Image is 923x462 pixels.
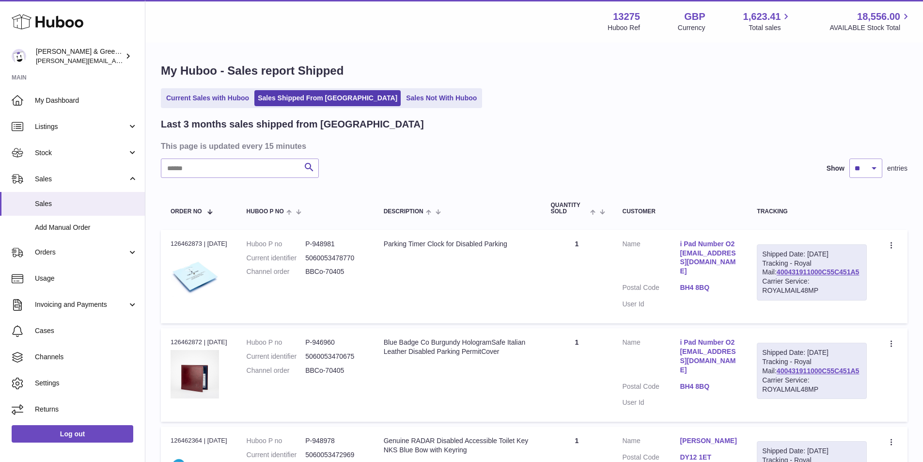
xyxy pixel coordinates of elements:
div: Customer [622,208,737,215]
span: Stock [35,148,127,158]
span: Orders [35,248,127,257]
dd: BBCo-70405 [305,267,364,276]
a: Sales Not With Huboo [403,90,480,106]
div: Shipped Date: [DATE] [762,348,861,357]
a: Current Sales with Huboo [163,90,252,106]
dt: Channel order [247,366,306,375]
div: Tracking - Royal Mail: [757,343,867,399]
dt: Huboo P no [247,239,306,249]
strong: GBP [684,10,705,23]
div: 126462873 | [DATE] [171,239,227,248]
dt: Huboo P no [247,338,306,347]
dt: User Id [622,300,680,309]
img: $_57.JPG [171,251,219,300]
span: Sales [35,199,138,208]
span: Cases [35,326,138,335]
td: 1 [541,230,613,323]
div: Tracking [757,208,867,215]
span: Sales [35,175,127,184]
a: 18,556.00 AVAILABLE Stock Total [829,10,911,32]
span: Add Manual Order [35,223,138,232]
dd: P-948981 [305,239,364,249]
dt: Current identifier [247,450,306,460]
dt: Huboo P no [247,436,306,446]
span: Channels [35,352,138,362]
div: Genuine RADAR Disabled Accessible Toilet Key NKS Blue Bow with Keyring [384,436,532,455]
span: Settings [35,379,138,388]
a: 1,623.41 Total sales [743,10,792,32]
span: Returns [35,405,138,414]
span: My Dashboard [35,96,138,105]
div: Blue Badge Co Burgundy HologramSafe Italian Leather Disabled Parking PermitCover [384,338,532,356]
dt: Postal Code [622,283,680,295]
dt: User Id [622,398,680,407]
dd: P-948978 [305,436,364,446]
span: entries [887,164,907,173]
h3: This page is updated every 15 minutes [161,141,905,151]
a: [PERSON_NAME] [680,436,737,446]
span: Huboo P no [247,208,284,215]
div: Carrier Service: ROYALMAIL48MP [762,277,861,295]
span: Description [384,208,423,215]
label: Show [827,164,845,173]
dd: P-946960 [305,338,364,347]
dt: Name [622,338,680,377]
div: Currency [678,23,705,32]
span: 18,556.00 [857,10,900,23]
span: Total sales [749,23,792,32]
div: [PERSON_NAME] & Green Ltd [36,47,123,65]
div: Shipped Date: [DATE] [762,446,861,456]
a: BH4 8BQ [680,382,737,391]
a: Log out [12,425,133,443]
dt: Current identifier [247,254,306,263]
dt: Postal Code [622,382,680,394]
h2: Last 3 months sales shipped from [GEOGRAPHIC_DATA] [161,118,424,131]
span: Listings [35,122,127,131]
div: Huboo Ref [608,23,640,32]
a: 400431911000C55C451A5 [777,367,859,375]
img: ellen@bluebadgecompany.co.uk [12,49,26,64]
span: AVAILABLE Stock Total [829,23,911,32]
img: $_57.JPG [171,350,219,398]
dt: Channel order [247,267,306,276]
div: Parking Timer Clock for Disabled Parking [384,239,532,249]
span: Order No [171,208,202,215]
dd: BBCo-70405 [305,366,364,375]
dt: Name [622,436,680,448]
dd: 5060053470675 [305,352,364,361]
span: Quantity Sold [551,202,588,215]
div: Tracking - Royal Mail: [757,244,867,301]
td: 1 [541,328,613,422]
a: 400431911000C55C451A5 [777,268,859,276]
div: Carrier Service: ROYALMAIL48MP [762,376,861,394]
dd: 5060053478770 [305,254,364,263]
span: Invoicing and Payments [35,300,127,309]
span: 1,623.41 [743,10,781,23]
a: i Pad Number O2 [EMAIL_ADDRESS][DOMAIN_NAME] [680,338,737,375]
dt: Name [622,239,680,279]
div: 126462364 | [DATE] [171,436,227,445]
a: BH4 8BQ [680,283,737,292]
div: 126462872 | [DATE] [171,338,227,347]
h1: My Huboo - Sales report Shipped [161,63,907,79]
a: Sales Shipped From [GEOGRAPHIC_DATA] [254,90,401,106]
div: Shipped Date: [DATE] [762,250,861,259]
span: [PERSON_NAME][EMAIL_ADDRESS][DOMAIN_NAME] [36,57,194,64]
a: i Pad Number O2 [EMAIL_ADDRESS][DOMAIN_NAME] [680,239,737,276]
dd: 5060053472969 [305,450,364,460]
dt: Current identifier [247,352,306,361]
span: Usage [35,274,138,283]
a: DY12 1ET [680,453,737,462]
strong: 13275 [613,10,640,23]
